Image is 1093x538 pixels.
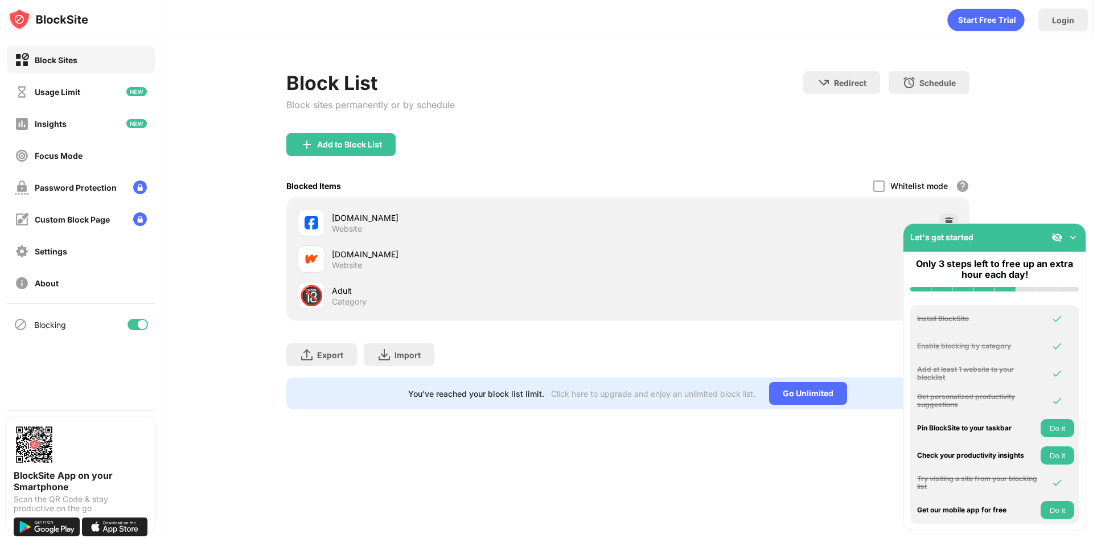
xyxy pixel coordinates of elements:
div: Usage Limit [35,87,80,97]
div: Whitelist mode [890,181,948,191]
img: eye-not-visible.svg [1051,232,1063,243]
img: options-page-qr-code.png [14,424,55,465]
div: Export [317,350,343,360]
div: [DOMAIN_NAME] [332,248,628,260]
div: Scan the QR Code & stay productive on the go [14,495,148,513]
div: Go Unlimited [769,382,847,405]
div: Website [332,260,362,270]
img: time-usage-off.svg [15,85,29,99]
div: Only 3 steps left to free up an extra hour each day! [910,258,1079,280]
div: Install BlockSite [917,315,1038,323]
img: settings-off.svg [15,244,29,258]
img: omni-check.svg [1051,340,1063,352]
div: Enable blocking by category [917,342,1038,350]
div: Add to Block List [317,140,382,149]
div: Block List [286,71,455,95]
div: 🔞 [299,284,323,307]
img: lock-menu.svg [133,180,147,194]
div: [DOMAIN_NAME] [332,212,628,224]
div: BlockSite App on your Smartphone [14,470,148,492]
img: block-on.svg [15,53,29,67]
button: Do it [1041,501,1074,519]
div: Add at least 1 website to your blocklist [917,365,1038,382]
img: customize-block-page-off.svg [15,212,29,227]
div: animation [947,9,1025,31]
div: Login [1052,15,1074,25]
div: Try visiting a site from your blocking list [917,475,1038,491]
img: lock-menu.svg [133,212,147,226]
div: You’ve reached your block list limit. [408,389,544,399]
img: omni-check.svg [1051,395,1063,406]
div: Click here to upgrade and enjoy an unlimited block list. [551,389,755,399]
img: new-icon.svg [126,87,147,96]
div: Get personalized productivity suggestions [917,393,1038,409]
div: Focus Mode [35,151,83,161]
div: Blocking [34,320,66,330]
img: insights-off.svg [15,117,29,131]
img: omni-setup-toggle.svg [1067,232,1079,243]
div: Category [332,297,367,307]
div: Let's get started [910,232,973,242]
div: Redirect [834,78,866,88]
img: download-on-the-app-store.svg [82,518,148,536]
div: Block sites permanently or by schedule [286,99,455,110]
div: Block Sites [35,55,77,65]
div: Adult [332,285,628,297]
img: about-off.svg [15,276,29,290]
img: focus-off.svg [15,149,29,163]
img: omni-check.svg [1051,477,1063,488]
div: Custom Block Page [35,215,110,224]
div: Password Protection [35,183,117,192]
img: blocking-icon.svg [14,318,27,331]
div: Blocked Items [286,181,341,191]
img: favicons [305,216,318,229]
div: Pin BlockSite to your taskbar [917,424,1038,432]
img: logo-blocksite.svg [8,8,88,31]
div: About [35,278,59,288]
img: get-it-on-google-play.svg [14,518,80,536]
img: omni-check.svg [1051,313,1063,325]
div: Schedule [919,78,956,88]
img: omni-check.svg [1051,368,1063,379]
div: Import [395,350,421,360]
div: Website [332,224,362,234]
div: Insights [35,119,67,129]
img: new-icon.svg [126,119,147,128]
img: password-protection-off.svg [15,180,29,195]
button: Do it [1041,446,1074,465]
div: Check your productivity insights [917,451,1038,459]
div: Get our mobile app for free [917,506,1038,514]
button: Do it [1041,419,1074,437]
div: Settings [35,247,67,256]
img: favicons [305,252,318,266]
